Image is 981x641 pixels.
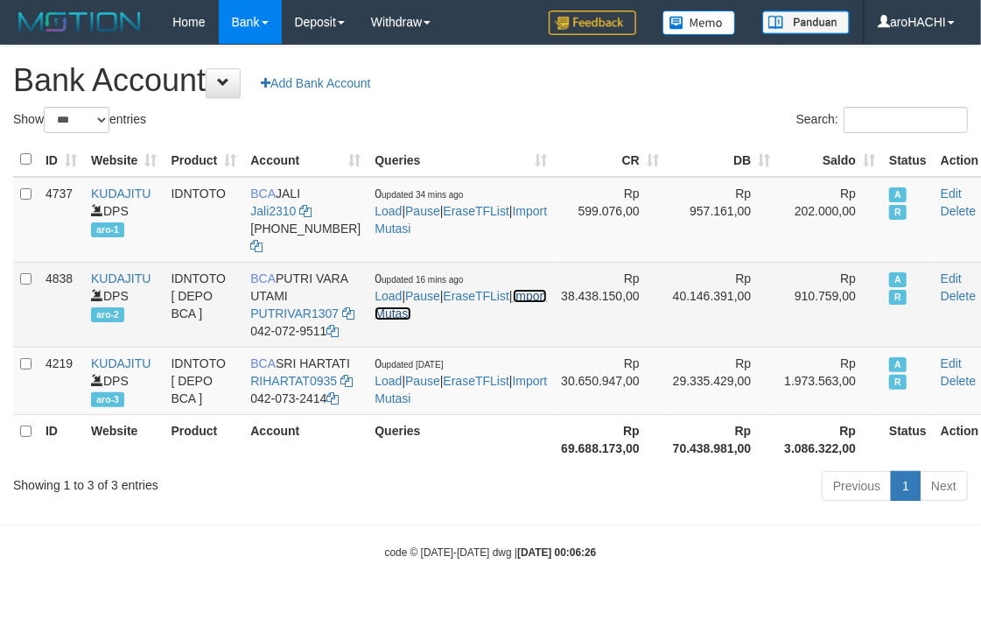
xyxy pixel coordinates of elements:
[444,204,509,218] a: EraseTFList
[91,307,124,322] span: aro-2
[91,271,151,285] a: KUDAJITU
[340,374,353,388] a: Copy RIHARTAT0935 to clipboard
[889,375,907,390] span: Running
[889,357,907,372] span: Active
[243,262,368,347] td: PUTRI VARA UTAMI 042-072-9511
[13,9,146,35] img: MOTION_logo.png
[375,271,547,320] span: | | |
[39,347,84,414] td: 4219
[250,374,337,388] a: RIHARTAT0935
[91,392,124,407] span: aro-3
[444,374,509,388] a: EraseTFList
[385,546,597,559] small: code © [DATE]-[DATE] dwg |
[368,414,554,464] th: Queries
[39,177,84,263] td: 4737
[796,107,968,133] label: Search:
[375,289,402,303] a: Load
[554,143,666,177] th: CR: activate to sort column ascending
[164,143,243,177] th: Product: activate to sort column ascending
[822,471,892,501] a: Previous
[91,356,151,370] a: KUDAJITU
[375,187,463,201] span: 0
[250,306,339,320] a: PUTRIVAR1307
[243,143,368,177] th: Account: activate to sort column ascending
[777,177,882,263] td: Rp 202.000,00
[382,275,463,285] span: updated 16 mins ago
[368,143,554,177] th: Queries: activate to sort column ascending
[342,306,354,320] a: Copy PUTRIVAR1307 to clipboard
[941,356,962,370] a: Edit
[84,262,164,347] td: DPS
[405,289,440,303] a: Pause
[662,11,736,35] img: Button%20Memo.svg
[84,347,164,414] td: DPS
[777,414,882,464] th: Rp 3.086.322,00
[13,63,968,98] h1: Bank Account
[84,177,164,263] td: DPS
[91,222,124,237] span: aro-1
[549,11,636,35] img: Feedback.jpg
[666,414,778,464] th: Rp 70.438.981,00
[39,143,84,177] th: ID: activate to sort column ascending
[941,204,976,218] a: Delete
[164,262,243,347] td: IDNTOTO [ DEPO BCA ]
[889,290,907,305] span: Running
[243,347,368,414] td: SRI HARTATI 042-073-2414
[444,289,509,303] a: EraseTFList
[250,204,296,218] a: Jali2310
[13,469,396,494] div: Showing 1 to 3 of 3 entries
[777,143,882,177] th: Saldo: activate to sort column ascending
[666,347,778,414] td: Rp 29.335.429,00
[84,143,164,177] th: Website: activate to sort column ascending
[941,187,962,201] a: Edit
[375,289,547,320] a: Import Mutasi
[889,205,907,220] span: Running
[777,262,882,347] td: Rp 910.759,00
[249,68,382,98] a: Add Bank Account
[517,546,596,559] strong: [DATE] 00:06:26
[554,414,666,464] th: Rp 69.688.173,00
[44,107,109,133] select: Showentries
[554,262,666,347] td: Rp 38.438.150,00
[250,239,263,253] a: Copy 6127014941 to clipboard
[666,177,778,263] td: Rp 957.161,00
[250,271,276,285] span: BCA
[84,414,164,464] th: Website
[666,262,778,347] td: Rp 40.146.391,00
[91,187,151,201] a: KUDAJITU
[164,414,243,464] th: Product
[375,374,547,405] a: Import Mutasi
[762,11,850,34] img: panduan.png
[375,271,463,285] span: 0
[39,414,84,464] th: ID
[375,374,402,388] a: Load
[891,471,921,501] a: 1
[941,271,962,285] a: Edit
[777,347,882,414] td: Rp 1.973.563,00
[375,204,402,218] a: Load
[941,289,976,303] a: Delete
[39,262,84,347] td: 4838
[164,347,243,414] td: IDNTOTO [ DEPO BCA ]
[554,347,666,414] td: Rp 30.650.947,00
[243,414,368,464] th: Account
[375,356,443,370] span: 0
[13,107,146,133] label: Show entries
[382,360,443,370] span: updated [DATE]
[889,187,907,202] span: Active
[382,190,463,200] span: updated 34 mins ago
[375,356,547,405] span: | | |
[920,471,968,501] a: Next
[327,324,340,338] a: Copy 0420729511 to clipboard
[882,143,934,177] th: Status
[299,204,312,218] a: Copy Jali2310 to clipboard
[882,414,934,464] th: Status
[243,177,368,263] td: JALI [PHONE_NUMBER]
[554,177,666,263] td: Rp 599.076,00
[405,204,440,218] a: Pause
[327,391,340,405] a: Copy 0420732414 to clipboard
[375,187,547,236] span: | | |
[666,143,778,177] th: DB: activate to sort column ascending
[889,272,907,287] span: Active
[375,204,547,236] a: Import Mutasi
